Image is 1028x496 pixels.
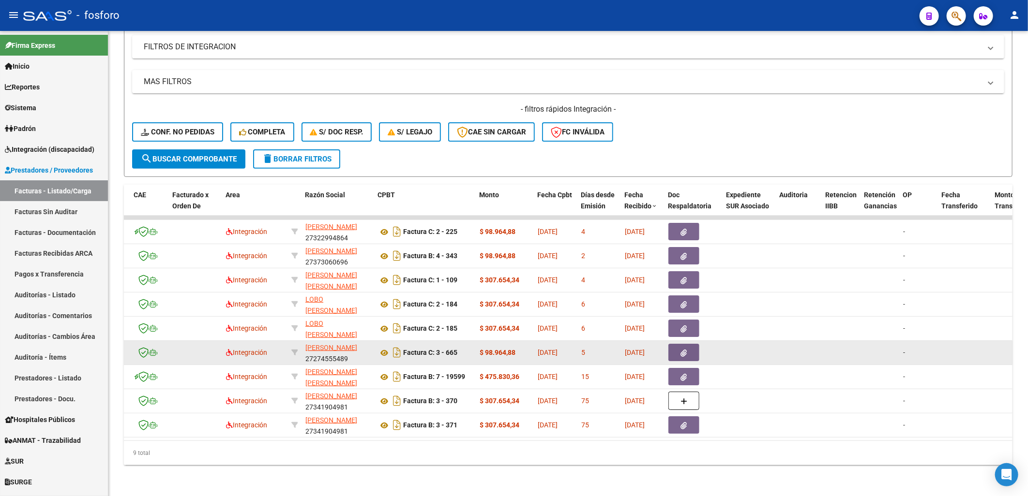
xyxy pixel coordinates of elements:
[903,300,905,308] span: -
[141,153,152,164] mat-icon: search
[226,300,267,308] span: Integración
[391,345,403,360] i: Descargar documento
[620,185,664,227] datatable-header-cell: Fecha Recibido
[226,373,267,380] span: Integración
[625,276,645,284] span: [DATE]
[538,276,558,284] span: [DATE]
[903,228,905,235] span: -
[305,191,345,199] span: Razón Social
[130,185,168,227] datatable-header-cell: CAE
[538,373,558,380] span: [DATE]
[821,185,860,227] datatable-header-cell: Retencion IIBB
[475,185,533,227] datatable-header-cell: Monto
[310,128,363,136] span: S/ Doc Resp.
[480,276,519,284] strong: $ 307.654,34
[581,228,585,235] span: 4
[577,185,620,227] datatable-header-cell: Días desde Emisión
[305,415,370,435] div: 27341904981
[305,295,357,314] span: LOBO [PERSON_NAME]
[581,421,589,429] span: 75
[305,392,357,400] span: [PERSON_NAME]
[538,252,558,260] span: [DATE]
[722,185,775,227] datatable-header-cell: Expediente SUR Asociado
[903,373,905,380] span: -
[403,397,457,405] strong: Factura B: 3 - 370
[860,185,899,227] datatable-header-cell: Retención Ganancias
[448,122,535,142] button: CAE SIN CARGAR
[5,435,81,446] span: ANMAT - Trazabilidad
[403,277,457,284] strong: Factura C: 1 - 109
[391,321,403,336] i: Descargar documento
[305,271,357,290] span: [PERSON_NAME] [PERSON_NAME]
[538,421,558,429] span: [DATE]
[480,228,515,235] strong: $ 98.964,88
[403,325,457,333] strong: Factura C: 2 - 185
[581,300,585,308] span: 6
[668,191,711,210] span: Doc Respaldatoria
[581,397,589,405] span: 75
[305,416,357,424] span: [PERSON_NAME]
[305,318,370,338] div: 27269883494
[941,191,978,210] span: Fecha Transferido
[403,228,457,236] strong: Factura C: 2 - 225
[305,270,370,290] div: 27406380683
[391,296,403,312] i: Descargar documento
[391,224,403,239] i: Descargar documento
[533,185,577,227] datatable-header-cell: Fecha Cpbt
[480,421,519,429] strong: $ 307.654,34
[226,349,267,356] span: Integración
[403,373,465,381] strong: Factura B: 7 - 19599
[664,185,722,227] datatable-header-cell: Doc Respaldatoria
[141,155,237,163] span: Buscar Comprobante
[172,191,209,210] span: Facturado x Orden De
[76,5,120,26] span: - fosforo
[262,155,332,163] span: Borrar Filtros
[581,324,585,332] span: 6
[624,191,651,210] span: Fecha Recibido
[391,417,403,433] i: Descargar documento
[581,373,589,380] span: 15
[903,252,905,260] span: -
[480,252,515,260] strong: $ 98.964,88
[903,397,905,405] span: -
[903,349,905,356] span: -
[403,349,457,357] strong: Factura C: 3 - 665
[388,128,432,136] span: S/ legajo
[825,191,857,210] span: Retencion IIBB
[625,421,645,429] span: [DATE]
[391,272,403,288] i: Descargar documento
[168,185,222,227] datatable-header-cell: Facturado x Orden De
[132,35,1004,58] mat-expansion-panel-header: FILTROS DE INTEGRACION
[538,397,558,405] span: [DATE]
[581,191,615,210] span: Días desde Emisión
[305,344,357,351] span: [PERSON_NAME]
[538,228,558,235] span: [DATE]
[479,191,499,199] span: Monto
[625,324,645,332] span: [DATE]
[5,61,30,72] span: Inicio
[779,191,808,199] span: Auditoria
[226,252,267,260] span: Integración
[262,153,273,164] mat-icon: delete
[5,414,75,425] span: Hospitales Públicos
[581,252,585,260] span: 2
[378,191,395,199] span: CPBT
[134,191,146,199] span: CAE
[1009,9,1020,21] mat-icon: person
[5,456,24,467] span: SUR
[457,128,526,136] span: CAE SIN CARGAR
[305,221,370,242] div: 27322994864
[403,252,457,260] strong: Factura B: 4 - 343
[5,123,36,134] span: Padrón
[625,228,645,235] span: [DATE]
[480,349,515,356] strong: $ 98.964,88
[226,421,267,429] span: Integración
[305,342,370,363] div: 27274555489
[226,276,267,284] span: Integración
[391,393,403,408] i: Descargar documento
[903,276,905,284] span: -
[403,301,457,308] strong: Factura C: 2 - 184
[305,294,370,314] div: 27269883494
[5,477,32,487] span: SURGE
[625,300,645,308] span: [DATE]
